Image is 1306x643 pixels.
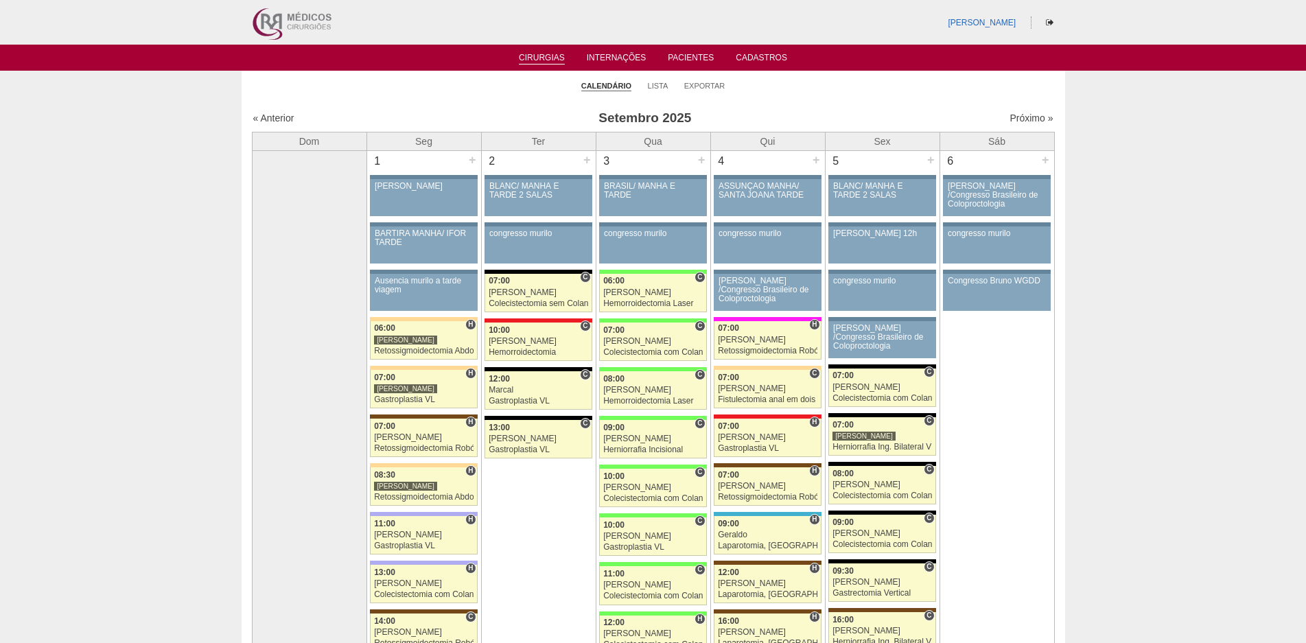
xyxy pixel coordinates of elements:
[599,513,706,517] div: Key: Brasil
[828,274,935,311] a: congresso murilo
[370,366,477,370] div: Key: Bartira
[940,132,1054,150] th: Sáb
[809,417,819,428] span: Hospital
[252,132,366,150] th: Dom
[832,517,854,527] span: 09:00
[718,493,817,502] div: Retossigmoidectomia Robótica
[833,229,931,238] div: [PERSON_NAME] 12h
[374,433,474,442] div: [PERSON_NAME]
[714,512,821,516] div: Key: Neomater
[736,53,787,67] a: Cadastros
[374,590,474,599] div: Colecistectomia com Colangiografia VL
[943,270,1050,274] div: Key: Aviso
[695,272,705,283] span: Consultório
[370,419,477,457] a: H 07:00 [PERSON_NAME] Retossigmoidectomia Robótica
[718,373,739,382] span: 07:00
[825,132,940,150] th: Sex
[943,274,1050,311] a: Congresso Bruno WGDD
[925,151,937,169] div: +
[710,132,825,150] th: Qui
[366,132,481,150] th: Seg
[718,530,817,539] div: Geraldo
[580,272,590,283] span: Consultório
[370,222,477,226] div: Key: Aviso
[374,384,437,394] div: [PERSON_NAME]
[599,416,706,420] div: Key: Brasil
[489,434,588,443] div: [PERSON_NAME]
[489,299,588,308] div: Colecistectomia sem Colangiografia VL
[719,229,817,238] div: congresso murilo
[1040,151,1051,169] div: +
[374,568,395,577] span: 13:00
[828,462,935,466] div: Key: Blanc
[603,483,703,492] div: [PERSON_NAME]
[832,589,932,598] div: Gastrectomia Vertical
[599,318,706,323] div: Key: Brasil
[599,367,706,371] div: Key: Brasil
[828,222,935,226] div: Key: Aviso
[828,175,935,179] div: Key: Aviso
[596,132,710,150] th: Qua
[599,562,706,566] div: Key: Brasil
[370,321,477,360] a: H 06:00 [PERSON_NAME] Retossigmoidectomia Abdominal VL
[832,480,932,489] div: [PERSON_NAME]
[695,564,705,575] span: Consultório
[718,421,739,431] span: 07:00
[485,323,592,361] a: C 10:00 [PERSON_NAME] Hemorroidectomia
[485,175,592,179] div: Key: Aviso
[719,182,817,200] div: ASSUNÇÃO MANHÃ/ SANTA JOANA TARDE
[924,366,934,377] span: Consultório
[603,471,625,481] span: 10:00
[599,222,706,226] div: Key: Aviso
[599,270,706,274] div: Key: Brasil
[603,288,703,297] div: [PERSON_NAME]
[482,151,503,172] div: 2
[714,609,821,613] div: Key: Santa Joana
[828,511,935,515] div: Key: Blanc
[599,517,706,556] a: C 10:00 [PERSON_NAME] Gastroplastia VL
[581,81,631,91] a: Calendário
[603,337,703,346] div: [PERSON_NAME]
[924,464,934,475] span: Consultório
[695,418,705,429] span: Consultório
[833,182,931,200] div: BLANC/ MANHÃ E TARDE 2 SALAS
[489,397,588,406] div: Gastroplastia VL
[370,179,477,216] a: [PERSON_NAME]
[599,175,706,179] div: Key: Aviso
[374,519,395,528] span: 11:00
[489,386,588,395] div: Marcal
[948,229,1046,238] div: congresso murilo
[374,530,474,539] div: [PERSON_NAME]
[374,481,437,491] div: [PERSON_NAME]
[489,288,588,297] div: [PERSON_NAME]
[809,465,819,476] span: Hospital
[603,532,703,541] div: [PERSON_NAME]
[832,394,932,403] div: Colecistectomia com Colangiografia VL
[596,151,618,172] div: 3
[718,470,739,480] span: 07:00
[465,514,476,525] span: Hospital
[370,414,477,419] div: Key: Santa Joana
[603,543,703,552] div: Gastroplastia VL
[374,421,395,431] span: 07:00
[1010,113,1053,124] a: Próximo »
[828,321,935,358] a: [PERSON_NAME] /Congresso Brasileiro de Coloproctologia
[695,320,705,331] span: Consultório
[374,373,395,382] span: 07:00
[828,413,935,417] div: Key: Blanc
[832,383,932,392] div: [PERSON_NAME]
[811,151,822,169] div: +
[370,317,477,321] div: Key: Bartira
[581,151,593,169] div: +
[599,274,706,312] a: C 06:00 [PERSON_NAME] Hemorroidectomia Laser
[370,512,477,516] div: Key: Christóvão da Gama
[519,53,565,65] a: Cirurgias
[603,397,703,406] div: Hemorroidectomia Laser
[948,18,1016,27] a: [PERSON_NAME]
[374,323,395,333] span: 06:00
[465,611,476,622] span: Consultório
[832,420,854,430] span: 07:00
[603,299,703,308] div: Hemorroidectomia Laser
[832,578,932,587] div: [PERSON_NAME]
[718,541,817,550] div: Laparotomia, [GEOGRAPHIC_DATA], Drenagem, Bridas VL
